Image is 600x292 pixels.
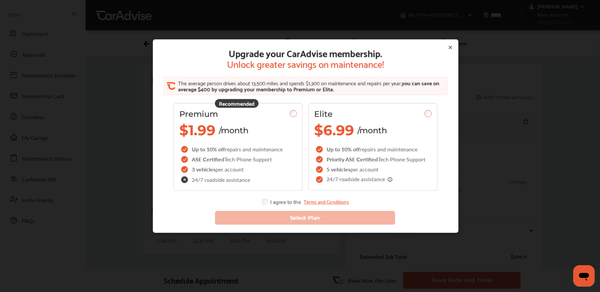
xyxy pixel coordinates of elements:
[360,145,418,153] span: repairs and maintenance
[178,78,402,87] span: The average person drives about 13,500 miles and spends $1,300 on maintenance and repairs per year,
[314,122,354,139] span: $6.99
[316,156,324,163] img: checkIcon.6d469ec1.svg
[192,177,250,182] span: 24/7 roadside assistance
[178,78,439,94] span: you can save on average $400 by upgrading your membership to Premium or Elite.
[327,156,378,163] span: Priority ASE Certified
[181,166,189,173] img: checkIcon.6d469ec1.svg
[314,109,333,119] span: Elite
[304,199,349,205] a: Terms and Conditions
[350,166,379,173] span: per account
[215,99,259,108] div: Recommended
[327,145,360,153] span: Up to 10% off
[316,166,324,173] img: checkIcon.6d469ec1.svg
[181,176,189,183] img: check-cross-icon.c68f34ea.svg
[573,265,595,287] iframe: Button to launch messaging window
[181,156,189,163] img: checkIcon.6d469ec1.svg
[179,122,216,139] span: $1.99
[378,156,426,163] span: Tech Phone Support
[262,199,349,205] div: I agree to the
[227,48,384,58] span: Upgrade your CarAdvise membership.
[316,146,324,153] img: checkIcon.6d469ec1.svg
[224,156,272,163] span: Tech Phone Support
[192,156,224,163] span: ASE Certified
[327,177,393,183] span: 24/7 roadside assistance
[219,125,249,135] span: /month
[316,176,324,183] img: checkIcon.6d469ec1.svg
[167,82,175,91] img: CA_CheckIcon.cf4f08d4.svg
[225,145,283,153] span: repairs and maintenance
[358,125,387,135] span: /month
[192,145,225,153] span: Up to 10% off
[179,109,218,119] span: Premium
[227,58,384,69] span: Unlock greater savings on maintenance!
[181,146,189,153] img: checkIcon.6d469ec1.svg
[327,166,350,173] span: 5 vehicles
[192,166,216,173] span: 3 vehicles
[216,166,244,173] span: per account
